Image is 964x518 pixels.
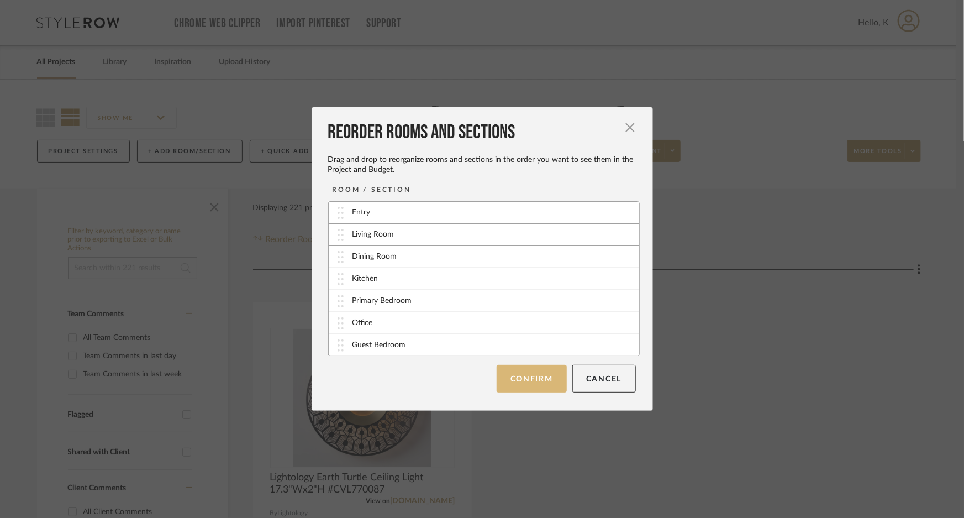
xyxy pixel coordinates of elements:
button: Cancel [572,365,636,393]
img: vertical-grip.svg [338,339,344,352]
div: Guest Bedroom [352,339,406,351]
img: vertical-grip.svg [338,207,344,219]
div: Kitchen [352,273,378,285]
img: vertical-grip.svg [338,317,344,329]
button: Confirm [497,365,567,393]
img: vertical-grip.svg [338,273,344,285]
img: vertical-grip.svg [338,251,344,263]
div: Dining Room [352,251,397,263]
div: Office [352,317,373,329]
div: Living Room [352,229,394,240]
img: vertical-grip.svg [338,295,344,307]
div: Primary Bedroom [352,295,412,307]
div: Drag and drop to reorganize rooms and sections in the order you want to see them in the Project a... [328,155,636,175]
div: ROOM / SECTION [333,184,411,195]
div: Entry [352,207,371,218]
button: Close [619,116,641,138]
div: Reorder Rooms and Sections [328,121,636,145]
img: vertical-grip.svg [338,229,344,241]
